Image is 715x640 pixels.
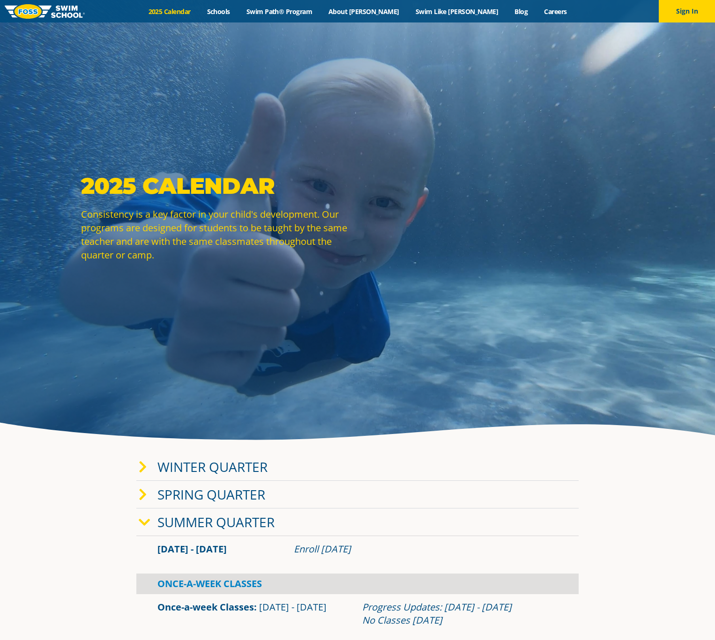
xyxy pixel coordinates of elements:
[199,7,238,16] a: Schools
[536,7,575,16] a: Careers
[81,207,353,262] p: Consistency is a key factor in your child's development. Our programs are designed for students t...
[294,543,558,556] div: Enroll [DATE]
[157,513,275,531] a: Summer Quarter
[320,7,408,16] a: About [PERSON_NAME]
[407,7,506,16] a: Swim Like [PERSON_NAME]
[140,7,199,16] a: 2025 Calendar
[157,601,254,613] a: Once-a-week Classes
[259,601,327,613] span: [DATE] - [DATE]
[157,543,227,555] span: [DATE] - [DATE]
[238,7,320,16] a: Swim Path® Program
[157,486,265,503] a: Spring Quarter
[157,458,268,476] a: Winter Quarter
[136,574,579,594] div: Once-A-Week Classes
[506,7,536,16] a: Blog
[81,172,275,199] strong: 2025 Calendar
[362,601,558,627] div: Progress Updates: [DATE] - [DATE] No Classes [DATE]
[5,4,85,19] img: FOSS Swim School Logo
